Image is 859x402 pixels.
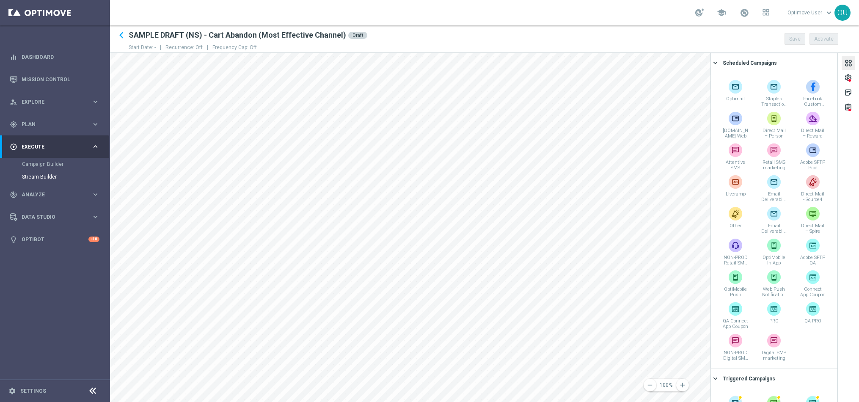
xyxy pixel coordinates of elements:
div: sticky_note_2 [844,88,852,99]
div: QA PRO [795,301,831,330]
h2: SAMPLE DRAFT (NS) - Cart Abandon (Most Effective Channel) [129,30,346,40]
div: Direct Mail – Person [756,110,792,140]
div: assignment [844,103,852,114]
button: Activate [809,33,838,45]
button: lightbulb Optibot +10 [9,236,100,243]
button: Mission Control [9,76,100,83]
div: Email Deliverability Prod [756,206,792,235]
button: person_search Explore keyboard_arrow_right [9,99,100,105]
i: lightbulb [10,236,17,243]
div: Execute [10,143,91,151]
p: Connect App Coupon [800,286,826,297]
i: keyboard_arrow_right [91,143,99,151]
div: Data Studio keyboard_arrow_right [9,214,100,220]
div: Direct Mail – Reward [795,110,831,140]
div: Direct Mail - Source4 [795,174,831,204]
i: keyboard_arrow_right [91,213,99,221]
button: Save [785,33,805,45]
i: equalizer [10,53,17,61]
div: Retail SMS marketing [756,142,792,172]
span: | [203,44,212,50]
button: equalizer Dashboard [9,54,100,61]
span: Execute [22,144,91,149]
p: Other [723,223,748,234]
div: Explore [10,98,91,106]
i: keyboard_arrow_right [91,120,99,128]
div: NON-PROD Retail SMS marketing [717,237,754,267]
p: Direct Mail - Source4 [800,191,826,202]
p: QA PRO [800,318,826,329]
p: PRO [761,318,787,329]
div: OU [834,5,851,21]
a: Campaign Builder [22,161,88,168]
div: +10 [88,237,99,242]
div: Stream Builder [22,171,109,183]
span: Explore [22,99,91,105]
div: Other [717,206,754,235]
div: Data Studio [10,213,91,221]
button: Triggered Campaigns keyboard_arrow_right [713,373,833,384]
i: keyboard_arrow_right [91,190,99,198]
div: Adobe SFTP QA [795,237,831,267]
div: Staples Transactional Email [756,79,792,108]
div: Scheduled Campaigns keyboard_arrow_right [713,58,833,68]
div: OptiMobile Push [717,269,754,299]
div: Facebook Custom Audience [795,79,831,108]
p: Optimail [723,96,748,107]
a: Optibot [22,228,88,251]
i: keyboard_arrow_right [711,374,719,383]
span: | [156,44,165,50]
i: keyboard_arrow_left [115,29,128,41]
div: Digital SMS marketing [756,333,792,362]
span: Plan [22,122,91,127]
div: Mission Control [10,68,99,91]
span: Scheduled Campaigns [723,60,777,66]
p: Direct Mail – Reward [800,128,826,139]
p: Frequency Cap: Off [212,44,257,51]
a: Stream Builder [22,173,88,180]
div: Email Deliverability Non-Prod [756,174,792,204]
div: Optimail [717,79,754,108]
span: keyboard_arrow_down [824,8,834,17]
p: Direct Mail – Spire [800,223,826,234]
div: OptiMobile In-App [756,237,792,267]
button: add [676,379,689,391]
span: Data Studio [22,215,91,220]
div: gps_fixed Plan keyboard_arrow_right [9,121,100,128]
div: Analyze [10,191,91,198]
button: remove [644,379,656,391]
p: Attentive SMS [723,160,748,171]
p: Staples Transactional Email [761,96,787,107]
a: Mission Control [22,68,99,91]
i: gps_fixed [10,121,17,128]
div: Triggered Campaigns [723,375,775,383]
p: Retail SMS marketing [761,160,787,171]
i: settings [8,387,16,395]
a: Dashboard [22,46,99,68]
button: play_circle_outline Execute keyboard_arrow_right [9,143,100,150]
div: Dashboard [10,46,99,68]
span: Analyze [22,192,91,197]
div: Campaign Builder [22,158,109,171]
span: Triggered Campaigns [723,376,775,382]
p: Web Push Notifications [761,286,787,297]
p: Adobe SFTP Prod [800,160,826,171]
p: Recurrence: Off [165,44,212,51]
button: 100% [649,379,683,391]
i: play_circle_outline [10,143,17,151]
div: settings [844,74,852,85]
p: [DOMAIN_NAME] Web Push [723,128,748,139]
div: Direct Mail – Spire [795,206,831,235]
i: add [679,381,686,389]
div: QA Connect App Coupon [717,301,754,330]
p: NON-PROD Retail SMS marketing [723,255,748,266]
p: Direct Mail – Person [761,128,787,139]
span: school [717,8,726,17]
p: NON-PROD Digital SMS marketing [723,350,748,361]
div: Staples.com Web Push [717,110,754,140]
div: track_changes Analyze keyboard_arrow_right [9,191,100,198]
